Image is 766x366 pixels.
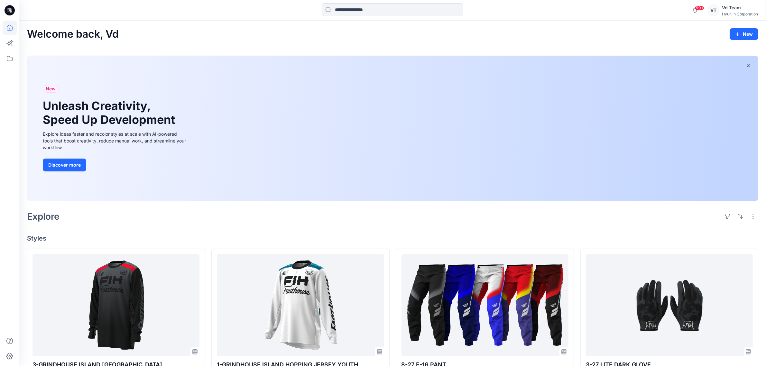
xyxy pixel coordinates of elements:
[730,28,758,40] button: New
[401,254,568,356] a: 8-27 F-16 PANT
[27,234,758,242] h4: Styles
[722,4,758,12] div: Vd Team
[43,159,188,171] a: Discover more
[722,12,758,16] div: Hyunjin Corporation
[43,131,188,151] div: Explore ideas faster and recolor styles at scale with AI-powered tools that boost creativity, red...
[695,5,704,11] span: 99+
[43,99,178,127] h1: Unleash Creativity, Speed Up Development
[708,5,719,16] div: VT
[27,28,119,40] h2: Welcome back, Vd
[586,254,753,356] a: 3-27 LITE DARK GLOVE
[43,159,86,171] button: Discover more
[46,85,56,93] span: New
[217,254,384,356] a: 1-GRINDHOUSE ISLAND HOPPING JERSEY YOUTH
[32,254,199,356] a: 3-GRINDHOUSE ISLAND HOPPING JERSEY
[27,211,60,222] h2: Explore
